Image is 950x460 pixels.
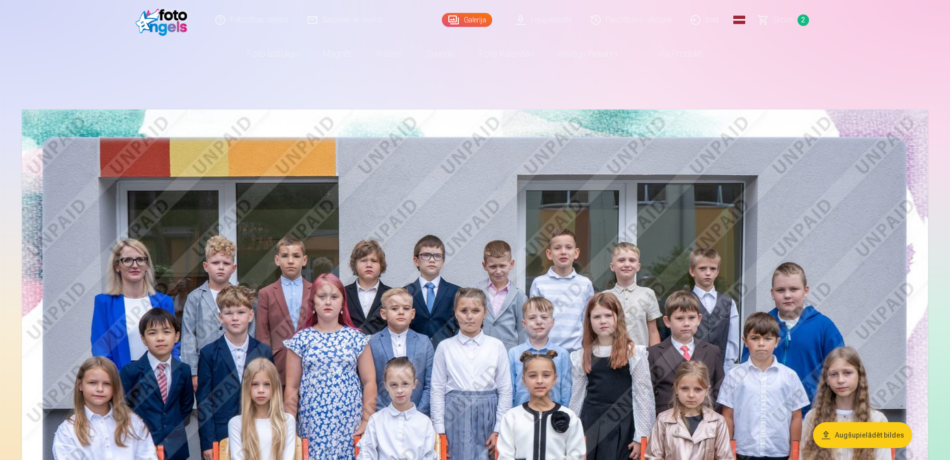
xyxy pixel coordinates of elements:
a: Galerija [442,13,492,27]
span: 2 [798,14,809,26]
a: Visi produkti [629,40,715,68]
a: Krūzes [365,40,414,68]
span: Grozs [773,14,794,26]
a: Atslēgu piekariņi [545,40,629,68]
a: Foto izdrukas [235,40,311,68]
img: /fa3 [136,4,193,36]
a: Foto kalendāri [467,40,545,68]
a: Suvenīri [414,40,467,68]
button: Augšupielādēt bildes [813,422,912,448]
a: Magnēti [311,40,365,68]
